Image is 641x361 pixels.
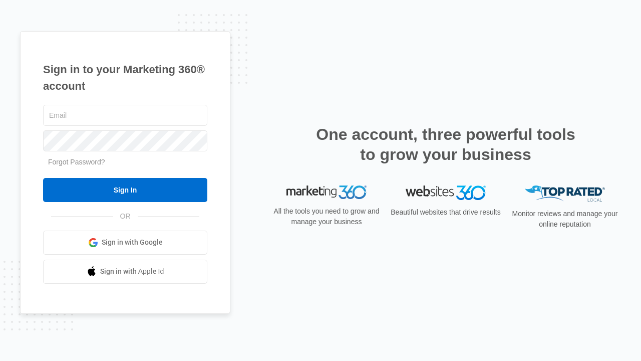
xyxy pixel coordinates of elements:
[43,61,207,94] h1: Sign in to your Marketing 360® account
[43,260,207,284] a: Sign in with Apple Id
[313,124,578,164] h2: One account, three powerful tools to grow your business
[406,186,486,200] img: Websites 360
[43,231,207,255] a: Sign in with Google
[43,178,207,202] input: Sign In
[102,237,163,248] span: Sign in with Google
[48,158,105,166] a: Forgot Password?
[286,186,367,200] img: Marketing 360
[113,211,138,222] span: OR
[525,186,605,202] img: Top Rated Local
[509,209,621,230] p: Monitor reviews and manage your online reputation
[43,105,207,126] input: Email
[270,206,383,227] p: All the tools you need to grow and manage your business
[100,266,164,277] span: Sign in with Apple Id
[390,207,502,218] p: Beautiful websites that drive results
